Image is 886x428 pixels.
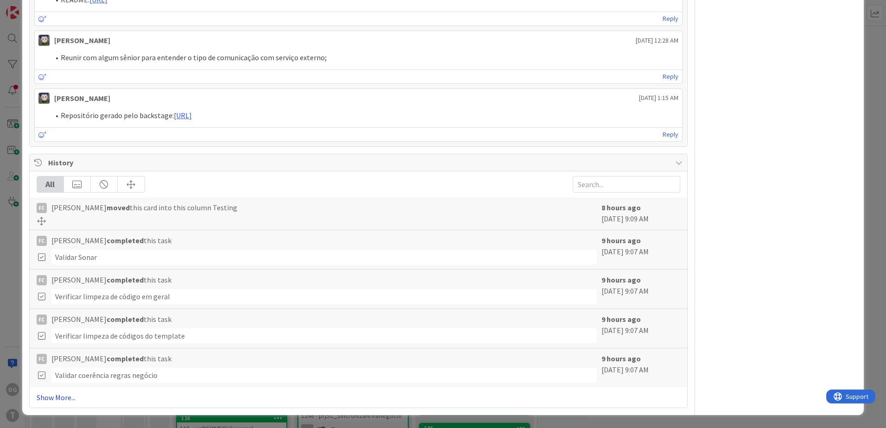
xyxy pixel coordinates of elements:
div: FC [37,315,47,325]
a: Reply [663,71,678,82]
div: [PERSON_NAME] [54,35,110,46]
div: FC [37,203,47,213]
a: Show More... [37,392,680,403]
b: moved [107,203,130,212]
span: [PERSON_NAME] this task [51,353,171,364]
span: [PERSON_NAME] this task [51,314,171,325]
span: [PERSON_NAME] this task [51,235,171,246]
b: completed [107,236,144,245]
b: completed [107,354,144,363]
span: [DATE] 1:15 AM [639,93,678,103]
div: Validar coerência regras negócio [51,368,597,383]
span: History [48,157,671,168]
div: Verificar limpeza de códigos do template [51,328,597,343]
div: [DATE] 9:09 AM [601,202,680,225]
b: 9 hours ago [601,275,641,284]
div: FC [37,275,47,285]
span: [PERSON_NAME] this task [51,274,171,285]
span: [DATE] 12:28 AM [636,36,678,45]
span: Support [19,1,42,13]
div: All [37,176,64,192]
input: Search... [573,176,680,193]
img: LS [38,35,50,46]
div: FC [37,354,47,364]
img: LS [38,93,50,104]
a: Reply [663,129,678,140]
div: [DATE] 9:07 AM [601,314,680,343]
div: Verificar limpeza de código em geral [51,289,597,304]
a: [URL] [174,111,192,120]
div: [DATE] 9:07 AM [601,353,680,383]
div: FC [37,236,47,246]
div: [PERSON_NAME] [54,93,110,104]
b: 9 hours ago [601,315,641,324]
span: [PERSON_NAME] this card into this column Testing [51,202,237,213]
b: 8 hours ago [601,203,641,212]
b: completed [107,275,144,284]
li: Reunir com algum sênior para entender o tipo de comunicação com serviço externo; [50,52,678,63]
li: Repositório gerado pelo backstage: [50,110,678,121]
b: 9 hours ago [601,354,641,363]
a: Reply [663,13,678,25]
div: [DATE] 9:07 AM [601,274,680,304]
div: Validar Sonar [51,250,597,264]
b: completed [107,315,144,324]
b: 9 hours ago [601,236,641,245]
div: [DATE] 9:07 AM [601,235,680,264]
